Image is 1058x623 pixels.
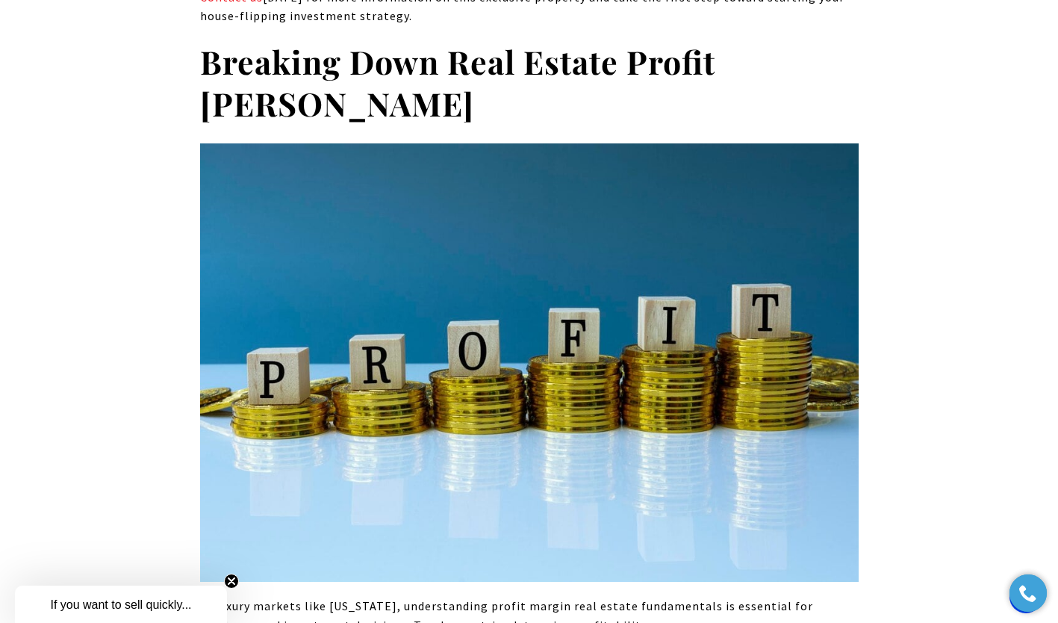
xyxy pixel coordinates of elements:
[50,598,191,611] span: If you want to sell quickly...
[15,586,227,623] div: If you want to sell quickly... Close teaser
[200,40,715,125] strong: Breaking Down Real Estate Profit [PERSON_NAME]
[224,574,239,589] button: Close teaser
[200,143,859,582] img: Wooden blocks spelling "PROFIT" are placed on stacks of gold coins against a blue background.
